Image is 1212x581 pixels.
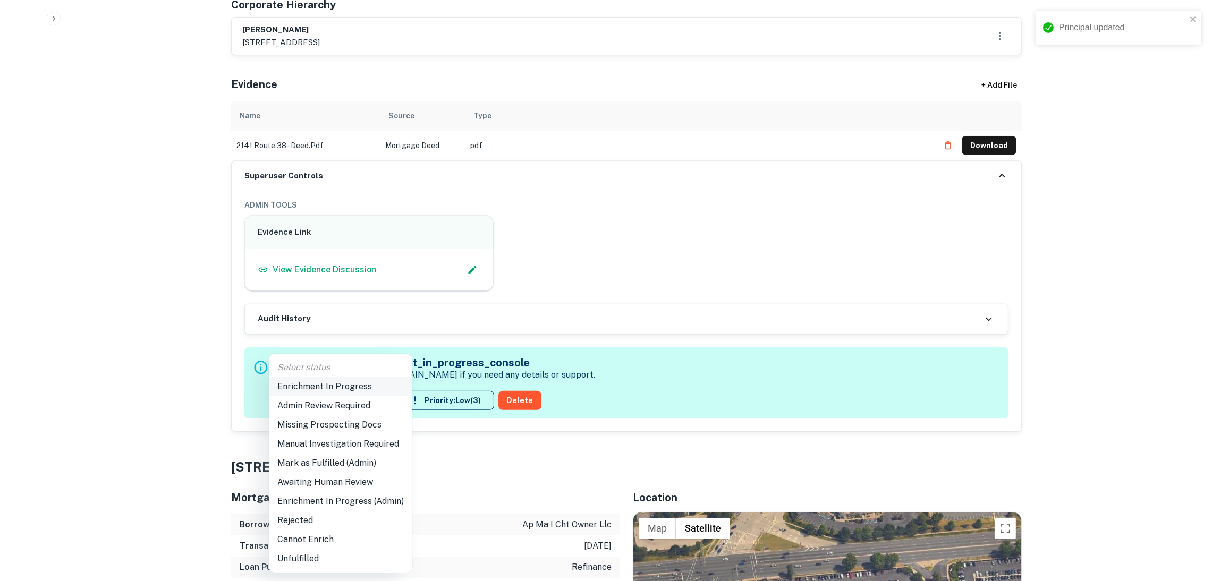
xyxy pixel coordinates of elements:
[269,434,412,454] li: Manual Investigation Required
[269,454,412,473] li: Mark as Fulfilled (Admin)
[269,473,412,492] li: Awaiting Human Review
[269,492,412,511] li: Enrichment In Progress (Admin)
[269,549,412,568] li: Unfulfilled
[269,530,412,549] li: Cannot Enrich
[1159,496,1212,547] iframe: Chat Widget
[269,396,412,415] li: Admin Review Required
[1190,15,1197,25] button: close
[269,377,412,396] li: Enrichment In Progress
[1059,21,1186,34] div: Principal updated
[269,415,412,434] li: Missing Prospecting Docs
[269,511,412,530] li: Rejected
